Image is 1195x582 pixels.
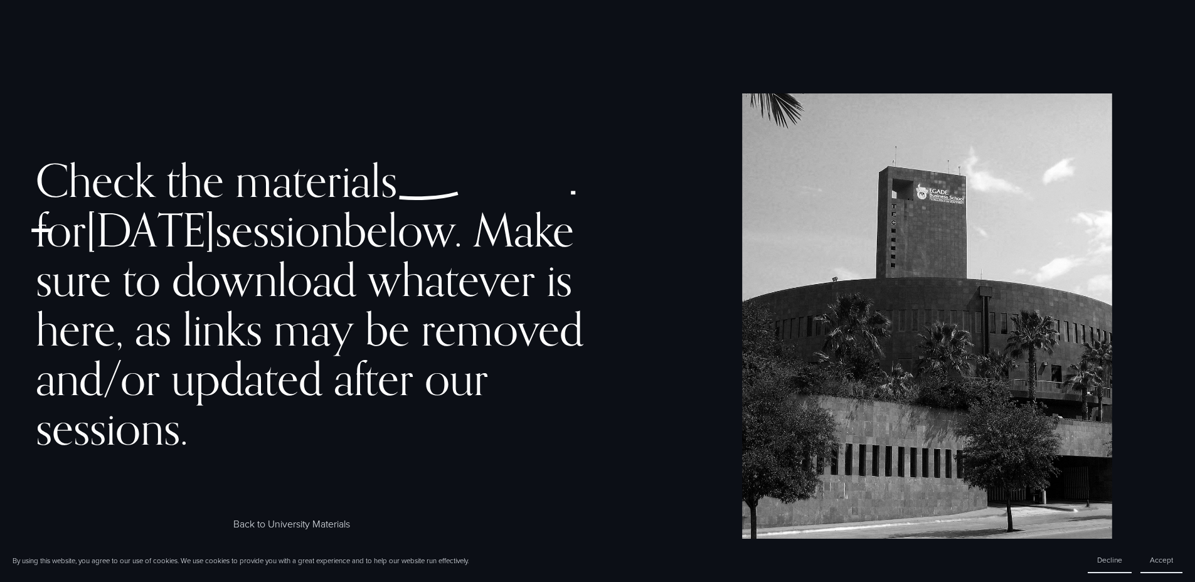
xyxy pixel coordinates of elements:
span: Decline [1097,554,1122,565]
button: Decline [1088,548,1132,573]
p: By using this website, you agree to our use of cookies. We use cookies to provide you with a grea... [13,556,469,566]
h2: Check the materials for session . Make sure to download whatever is here, as links may be removed... [36,156,594,453]
a: Back to University Materials [177,497,405,552]
span: Accept [1150,554,1173,565]
button: Accept [1140,548,1182,573]
span: below [343,202,454,257]
span: [DATE] [86,202,215,257]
